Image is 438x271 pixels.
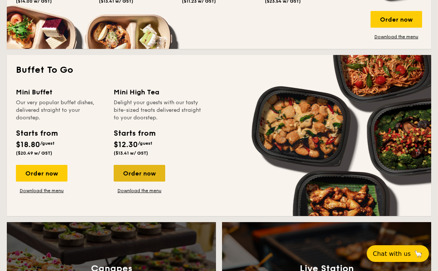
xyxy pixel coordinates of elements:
div: Mini High Tea [114,87,202,97]
div: Mini Buffet [16,87,105,97]
span: ($20.49 w/ GST) [16,150,52,156]
a: Download the menu [114,188,165,194]
h2: Buffet To Go [16,64,422,76]
span: /guest [40,141,55,146]
div: Starts from [114,128,155,139]
a: Download the menu [371,34,422,40]
span: 🦙 [414,249,423,258]
span: $18.80 [16,140,40,149]
div: Delight your guests with our tasty bite-sized treats delivered straight to your doorstep. [114,99,202,122]
span: Chat with us [373,250,411,257]
div: Order now [16,165,67,182]
div: Order now [371,11,422,28]
div: Order now [114,165,165,182]
button: Chat with us🦙 [367,245,429,262]
div: Our very popular buffet dishes, delivered straight to your doorstep. [16,99,105,122]
span: ($13.41 w/ GST) [114,150,148,156]
a: Download the menu [16,188,67,194]
span: /guest [138,141,152,146]
span: $12.30 [114,140,138,149]
div: Starts from [16,128,57,139]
